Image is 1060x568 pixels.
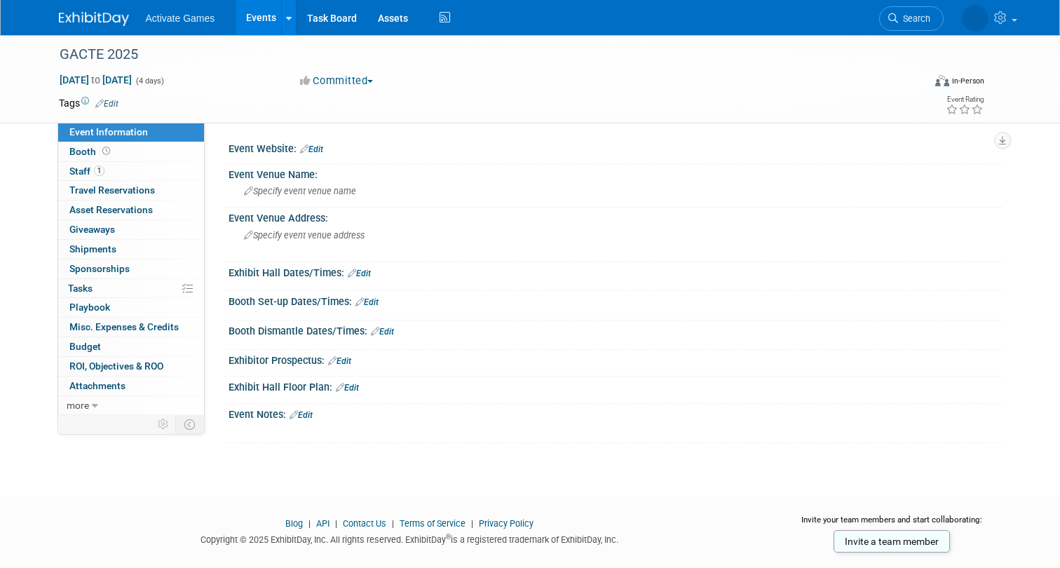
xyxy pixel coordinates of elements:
[58,201,204,219] a: Asset Reservations
[285,518,303,529] a: Blog
[834,530,950,553] a: Invite a team member
[151,415,176,433] td: Personalize Event Tab Strip
[69,146,113,157] span: Booth
[244,186,356,196] span: Specify event venue name
[69,263,130,274] span: Sponsorships
[388,518,397,529] span: |
[58,181,204,200] a: Travel Reservations
[69,302,110,313] span: Playbook
[316,518,329,529] a: API
[229,164,1002,182] div: Event Venue Name:
[336,383,359,393] a: Edit
[69,243,116,255] span: Shipments
[59,530,761,546] div: Copyright © 2025 ExhibitDay, Inc. All rights reserved. ExhibitDay is a registered trademark of Ex...
[58,357,204,376] a: ROI, Objectives & ROO
[295,74,379,88] button: Committed
[58,220,204,239] a: Giveaways
[962,5,988,32] img: Asalah Calendar
[848,73,984,94] div: Event Format
[59,12,129,26] img: ExhibitDay
[400,518,466,529] a: Terms of Service
[355,297,379,307] a: Edit
[446,533,451,541] sup: ®
[69,204,153,215] span: Asset Reservations
[146,13,215,24] span: Activate Games
[229,350,1002,368] div: Exhibitor Prospectus:
[58,162,204,181] a: Staff1
[135,76,164,86] span: (4 days)
[229,208,1002,225] div: Event Venue Address:
[58,123,204,142] a: Event Information
[58,259,204,278] a: Sponsorships
[300,144,323,154] a: Edit
[951,76,984,86] div: In-Person
[468,518,477,529] span: |
[58,337,204,356] a: Budget
[68,283,93,294] span: Tasks
[58,396,204,415] a: more
[69,360,163,372] span: ROI, Objectives & ROO
[479,518,534,529] a: Privacy Policy
[94,165,104,176] span: 1
[58,279,204,298] a: Tasks
[69,224,115,235] span: Giveaways
[332,518,341,529] span: |
[229,404,1002,422] div: Event Notes:
[328,356,351,366] a: Edit
[244,230,365,241] span: Specify event venue address
[89,74,102,86] span: to
[229,138,1002,156] div: Event Website:
[229,377,1002,395] div: Exhibit Hall Floor Plan:
[229,291,1002,309] div: Booth Set-up Dates/Times:
[69,184,155,196] span: Travel Reservations
[348,269,371,278] a: Edit
[229,262,1002,280] div: Exhibit Hall Dates/Times:
[946,96,984,103] div: Event Rating
[69,380,125,391] span: Attachments
[935,75,949,86] img: Format-Inperson.png
[343,518,386,529] a: Contact Us
[59,96,118,110] td: Tags
[67,400,89,411] span: more
[58,298,204,317] a: Playbook
[58,377,204,395] a: Attachments
[782,514,1002,535] div: Invite your team members and start collaborating:
[100,146,113,156] span: Booth not reserved yet
[290,410,313,420] a: Edit
[58,318,204,337] a: Misc. Expenses & Credits
[55,42,906,67] div: GACTE 2025
[371,327,394,337] a: Edit
[58,240,204,259] a: Shipments
[898,13,930,24] span: Search
[69,126,148,137] span: Event Information
[175,415,204,433] td: Toggle Event Tabs
[69,341,101,352] span: Budget
[69,165,104,177] span: Staff
[229,320,1002,339] div: Booth Dismantle Dates/Times:
[58,142,204,161] a: Booth
[59,74,132,86] span: [DATE] [DATE]
[69,321,179,332] span: Misc. Expenses & Credits
[879,6,944,31] a: Search
[305,518,314,529] span: |
[95,99,118,109] a: Edit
